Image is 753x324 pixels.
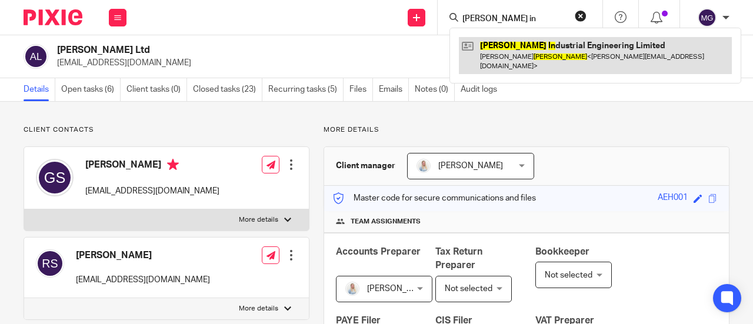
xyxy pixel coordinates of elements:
a: Details [24,78,55,101]
a: Audit logs [461,78,503,101]
a: Emails [379,78,409,101]
a: Closed tasks (23) [193,78,262,101]
img: MC_T&CO_Headshots-25.jpg [417,159,431,173]
span: Team assignments [351,217,421,226]
img: Pixie [24,9,82,25]
span: Bookkeeper [535,247,589,256]
span: Tax Return Preparer [435,247,482,270]
span: [PERSON_NAME] [367,285,432,293]
a: Client tasks (0) [126,78,187,101]
p: [EMAIL_ADDRESS][DOMAIN_NAME] [85,185,219,197]
img: MC_T&CO_Headshots-25.jpg [345,282,359,296]
p: More details [239,304,278,313]
h4: [PERSON_NAME] [85,159,219,173]
h3: Client manager [336,160,395,172]
p: More details [324,125,729,135]
div: AEH001 [658,192,688,205]
p: More details [239,215,278,225]
p: Client contacts [24,125,309,135]
h4: [PERSON_NAME] [76,249,210,262]
img: svg%3E [36,159,74,196]
span: Not selected [545,271,592,279]
input: Search [461,14,567,25]
a: Recurring tasks (5) [268,78,344,101]
i: Primary [167,159,179,171]
img: svg%3E [24,44,48,69]
a: Notes (0) [415,78,455,101]
span: Accounts Preparer [336,247,421,256]
p: [EMAIL_ADDRESS][DOMAIN_NAME] [57,57,569,69]
p: [EMAIL_ADDRESS][DOMAIN_NAME] [76,274,210,286]
span: [PERSON_NAME] [438,162,503,170]
a: Files [349,78,373,101]
a: Open tasks (6) [61,78,121,101]
h2: [PERSON_NAME] Ltd [57,44,467,56]
span: Not selected [445,285,492,293]
p: Master code for secure communications and files [333,192,536,204]
img: svg%3E [698,8,717,27]
button: Clear [575,10,587,22]
img: svg%3E [36,249,64,278]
